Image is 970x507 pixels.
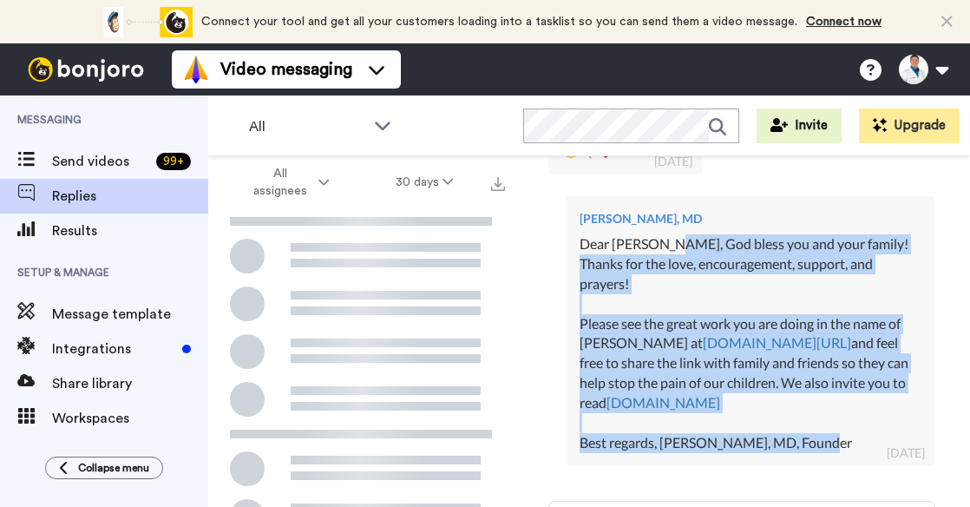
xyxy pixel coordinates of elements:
button: Invite [757,109,842,143]
img: bj-logo-header-white.svg [21,57,151,82]
div: [DATE] [887,444,925,462]
div: Dear [PERSON_NAME], God bless you and your family! Thanks for the love, encouragement, support, a... [580,234,921,452]
div: 99 + [156,153,191,170]
button: 30 days [363,167,487,198]
span: All assignees [245,165,315,200]
a: [DOMAIN_NAME] [606,394,720,411]
div: [DATE] [654,153,692,170]
div: animation [97,7,193,37]
span: Collapse menu [78,461,149,475]
span: Connect your tool and get all your customers loading into a tasklist so you can send them a video... [201,16,797,28]
span: Send videos [52,151,149,172]
span: Replies [52,186,208,207]
span: Integrations [52,339,175,359]
span: Video messaging [220,57,352,82]
span: Message template [52,304,208,325]
div: [PERSON_NAME], MD [580,210,921,227]
button: Export all results that match these filters now. [486,169,510,195]
a: [DOMAIN_NAME][URL] [703,334,851,351]
button: All assignees [212,158,363,207]
a: Connect now [806,16,882,28]
span: Workspaces [52,408,208,429]
button: Upgrade [859,109,960,143]
span: All [249,116,365,137]
button: Collapse menu [45,457,163,479]
span: Share library [52,373,208,394]
span: Results [52,221,208,241]
img: vm-color.svg [182,56,210,83]
img: export.svg [491,177,505,191]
